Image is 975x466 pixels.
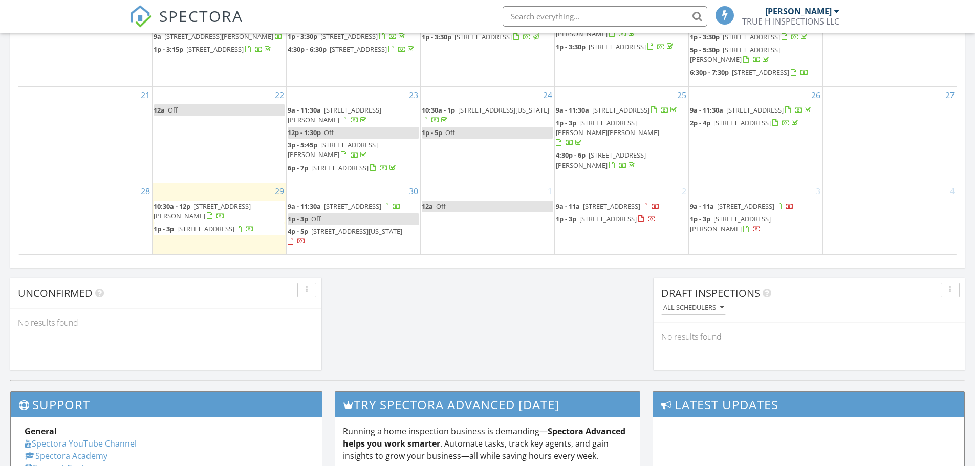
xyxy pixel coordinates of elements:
[288,227,402,246] a: 4p - 5p [STREET_ADDRESS][US_STATE]
[822,183,957,254] td: Go to October 4, 2025
[154,202,251,220] span: [STREET_ADDRESS][PERSON_NAME]
[554,183,688,254] td: Go to October 2, 2025
[343,426,625,449] strong: Spectora Advanced helps you work smarter
[288,105,381,124] span: [STREET_ADDRESS][PERSON_NAME]
[25,426,57,437] strong: General
[422,202,433,211] span: 12a
[765,6,832,16] div: [PERSON_NAME]
[541,87,554,103] a: Go to September 24, 2025
[154,202,190,211] span: 10:30a - 12p
[556,201,687,213] a: 9a - 11a [STREET_ADDRESS]
[503,6,707,27] input: Search everything...
[330,45,387,54] span: [STREET_ADDRESS]
[556,19,640,38] span: [STREET_ADDRESS][PERSON_NAME]
[822,86,957,183] td: Go to September 27, 2025
[287,1,421,86] td: Go to September 16, 2025
[288,140,317,149] span: 3p - 5:45p
[335,392,640,417] h3: Try spectora advanced [DATE]
[287,86,421,183] td: Go to September 23, 2025
[421,183,555,254] td: Go to October 1, 2025
[288,105,381,124] a: 9a - 11:30a [STREET_ADDRESS][PERSON_NAME]
[458,105,549,115] span: [STREET_ADDRESS][US_STATE]
[690,104,821,117] a: 9a - 11:30a [STREET_ADDRESS]
[653,392,964,417] h3: Latest Updates
[809,87,822,103] a: Go to September 26, 2025
[690,68,729,77] span: 6:30p - 7:30p
[288,104,419,126] a: 9a - 11:30a [STREET_ADDRESS][PERSON_NAME]
[556,214,576,224] span: 1p - 3p
[159,5,243,27] span: SPECTORA
[556,117,687,149] a: 1p - 3p [STREET_ADDRESS][PERSON_NAME][PERSON_NAME]
[688,183,822,254] td: Go to October 3, 2025
[288,128,321,137] span: 12p - 1:30p
[556,42,675,51] a: 1p - 3:30p [STREET_ADDRESS]
[10,309,321,337] div: No results found
[422,105,549,124] a: 10:30a - 1p [STREET_ADDRESS][US_STATE]
[324,128,334,137] span: Off
[948,183,957,199] a: Go to October 4, 2025
[288,45,416,54] a: 4:30p - 6:30p [STREET_ADDRESS]
[690,105,813,115] a: 9a - 11:30a [STREET_ADDRESS]
[690,31,821,43] a: 1p - 3:30p [STREET_ADDRESS]
[311,227,402,236] span: [STREET_ADDRESS][US_STATE]
[690,45,720,54] span: 5p - 5:30p
[556,42,586,51] span: 1p - 3:30p
[556,149,687,171] a: 4:30p - 6p [STREET_ADDRESS][PERSON_NAME]
[690,117,821,129] a: 2p - 4p [STREET_ADDRESS]
[407,87,420,103] a: Go to September 23, 2025
[288,31,419,43] a: 1p - 3:30p [STREET_ADDRESS]
[18,86,153,183] td: Go to September 21, 2025
[690,201,821,213] a: 9a - 11a [STREET_ADDRESS]
[288,140,378,159] span: [STREET_ADDRESS][PERSON_NAME]
[164,32,273,41] span: [STREET_ADDRESS][PERSON_NAME]
[288,227,308,236] span: 4p - 5p
[556,105,679,115] a: 9a - 11:30a [STREET_ADDRESS]
[454,32,512,41] span: [STREET_ADDRESS]
[168,105,178,115] span: Off
[422,104,553,126] a: 10:30a - 1p [STREET_ADDRESS][US_STATE]
[25,438,137,449] a: Spectora YouTube Channel
[288,163,308,172] span: 6p - 7p
[556,150,646,169] a: 4:30p - 6p [STREET_ADDRESS][PERSON_NAME]
[556,118,576,127] span: 1p - 3p
[154,201,285,223] a: 10:30a - 12p [STREET_ADDRESS][PERSON_NAME]
[288,226,419,248] a: 4p - 5p [STREET_ADDRESS][US_STATE]
[18,286,93,300] span: Unconfirmed
[556,202,580,211] span: 9a - 11a
[690,202,714,211] span: 9a - 11a
[690,32,809,41] a: 1p - 3:30p [STREET_ADDRESS]
[690,118,710,127] span: 2p - 4p
[311,214,321,224] span: Off
[320,32,378,41] span: [STREET_ADDRESS]
[288,105,321,115] span: 9a - 11:30a
[556,118,659,137] span: [STREET_ADDRESS][PERSON_NAME][PERSON_NAME]
[18,183,153,254] td: Go to September 28, 2025
[288,32,407,41] a: 1p - 3:30p [STREET_ADDRESS]
[273,183,286,199] a: Go to September 29, 2025
[154,43,285,56] a: 1p - 3:15p [STREET_ADDRESS]
[287,183,421,254] td: Go to September 30, 2025
[11,392,322,417] h3: Support
[422,31,553,43] a: 1p - 3:30p [STREET_ADDRESS]
[343,425,633,462] p: Running a home inspection business is demanding— . Automate tasks, track key agents, and gain ins...
[288,45,327,54] span: 4:30p - 6:30p
[153,86,287,183] td: Go to September 22, 2025
[177,224,234,233] span: [STREET_ADDRESS]
[25,450,107,461] a: Spectora Academy
[288,139,419,161] a: 3p - 5:45p [STREET_ADDRESS][PERSON_NAME]
[288,140,378,159] a: 3p - 5:45p [STREET_ADDRESS][PERSON_NAME]
[556,104,687,117] a: 9a - 11:30a [STREET_ADDRESS]
[288,214,308,224] span: 1p - 3p
[139,183,152,199] a: Go to September 28, 2025
[723,32,780,41] span: [STREET_ADDRESS]
[556,202,660,211] a: 9a - 11a [STREET_ADDRESS]
[445,128,455,137] span: Off
[153,1,287,86] td: Go to September 15, 2025
[690,214,710,224] span: 1p - 3p
[663,304,724,312] div: All schedulers
[726,105,784,115] span: [STREET_ADDRESS]
[675,87,688,103] a: Go to September 25, 2025
[556,41,687,53] a: 1p - 3:30p [STREET_ADDRESS]
[422,32,451,41] span: 1p - 3:30p
[421,1,555,86] td: Go to September 17, 2025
